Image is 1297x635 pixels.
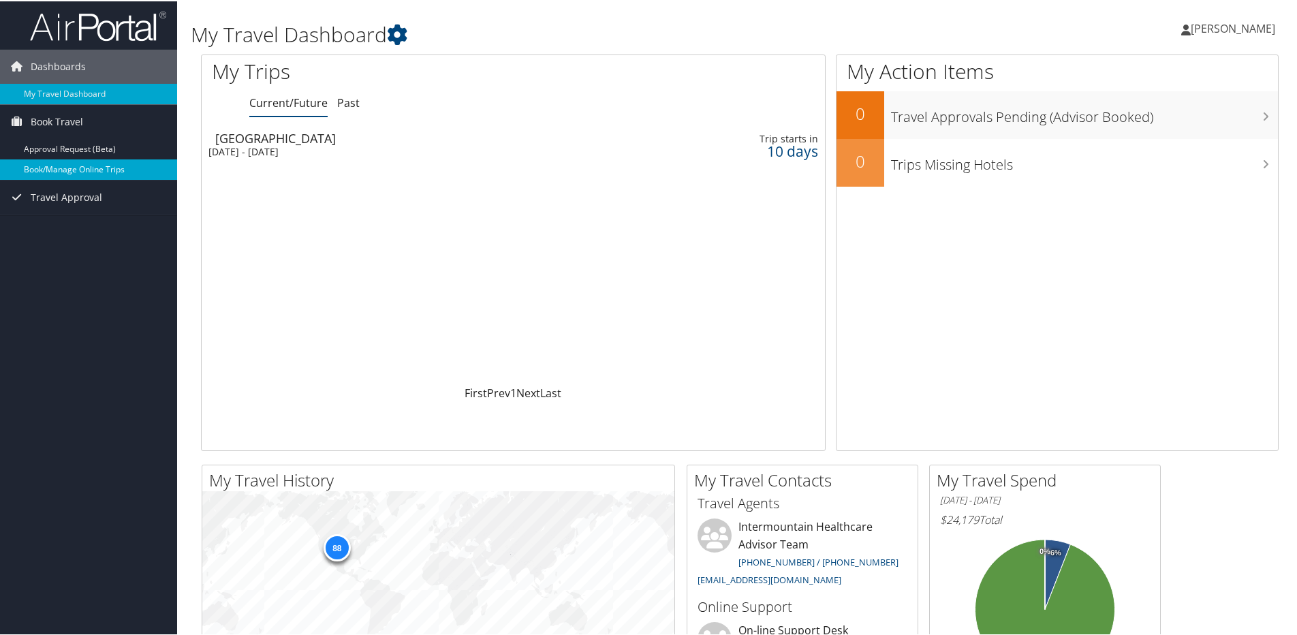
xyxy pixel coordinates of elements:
h2: My Travel History [209,467,674,491]
div: 88 [323,533,350,560]
h2: 0 [837,149,884,172]
a: Current/Future [249,94,328,109]
h2: My Travel Contacts [694,467,918,491]
span: $24,179 [940,511,979,526]
div: 10 days [683,144,818,156]
span: Book Travel [31,104,83,138]
h6: [DATE] - [DATE] [940,493,1150,506]
h3: Travel Agents [698,493,907,512]
h1: My Trips [212,56,555,84]
span: Travel Approval [31,179,102,213]
a: [EMAIL_ADDRESS][DOMAIN_NAME] [698,572,841,585]
a: [PERSON_NAME] [1181,7,1289,48]
div: [GEOGRAPHIC_DATA] [215,131,608,143]
a: [PHONE_NUMBER] / [PHONE_NUMBER] [738,555,898,567]
a: First [465,384,487,399]
div: [DATE] - [DATE] [208,144,601,157]
tspan: 0% [1040,546,1050,555]
a: Prev [487,384,510,399]
h1: My Action Items [837,56,1278,84]
tspan: 6% [1050,548,1061,556]
h2: My Travel Spend [937,467,1160,491]
a: 1 [510,384,516,399]
img: airportal-logo.png [30,9,166,41]
div: Trip starts in [683,131,818,144]
h3: Travel Approvals Pending (Advisor Booked) [891,99,1278,125]
h3: Online Support [698,596,907,615]
li: Intermountain Healthcare Advisor Team [691,517,914,590]
h3: Trips Missing Hotels [891,147,1278,173]
a: 0Trips Missing Hotels [837,138,1278,185]
a: 0Travel Approvals Pending (Advisor Booked) [837,90,1278,138]
a: Next [516,384,540,399]
a: Past [337,94,360,109]
h6: Total [940,511,1150,526]
span: [PERSON_NAME] [1191,20,1275,35]
span: Dashboards [31,48,86,82]
a: Last [540,384,561,399]
h1: My Travel Dashboard [191,19,923,48]
h2: 0 [837,101,884,124]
